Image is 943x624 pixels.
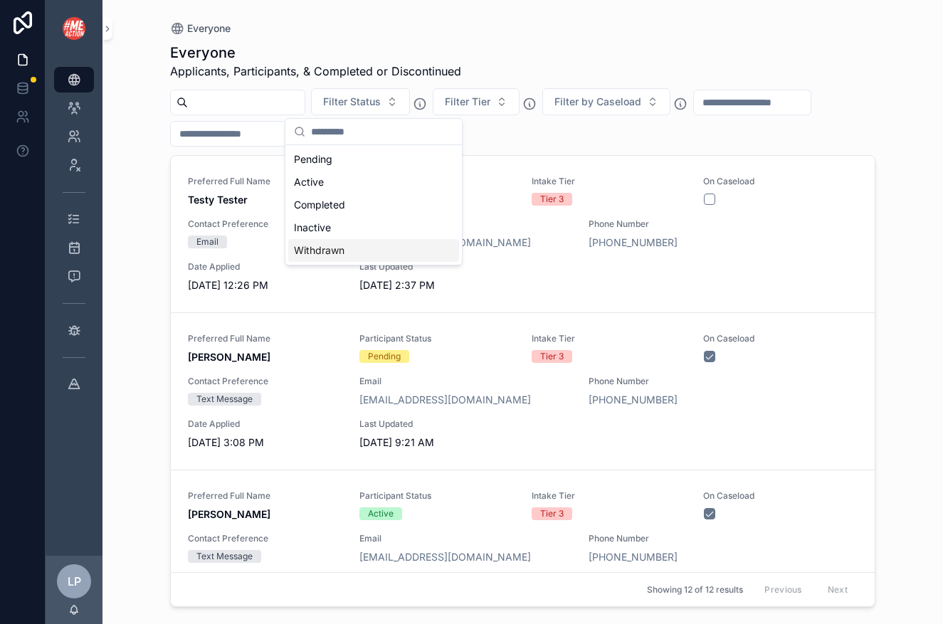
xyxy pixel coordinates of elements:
span: On Caseload [703,333,858,344]
span: Last Updated [359,261,514,273]
span: [DATE] 2:37 PM [359,278,514,292]
span: Filter Status [323,95,381,109]
div: Tier 3 [540,193,564,206]
div: Tier 3 [540,507,564,520]
span: [DATE] 12:26 PM [188,278,342,292]
div: Suggestions [285,145,462,265]
div: Inactive [288,216,459,239]
a: Preferred Full NameTesty TesterParticipant StatusPendingIntake TierTier 3On CaseloadContact Prefe... [171,156,875,312]
button: Select Button [542,88,670,115]
span: Filter by Caseload [554,95,641,109]
span: Date Applied [188,261,342,273]
span: Email [359,376,571,387]
span: Email [359,533,571,544]
div: Text Message [196,550,253,563]
div: Pending [368,350,401,363]
strong: Testy Tester [188,194,248,206]
button: Select Button [311,88,410,115]
a: Preferred Full Name[PERSON_NAME]Participant StatusPendingIntake TierTier 3On CaseloadContact Pref... [171,312,875,470]
span: On Caseload [703,490,858,502]
span: [DATE] 9:21 AM [359,435,514,450]
strong: [PERSON_NAME] [188,351,270,363]
strong: [PERSON_NAME] [188,508,270,520]
span: Contact Preference [188,533,342,544]
span: Filter Tier [445,95,490,109]
span: Applicants, Participants, & Completed or Discontinued [170,63,461,80]
span: Phone Number [589,218,743,230]
a: [PHONE_NUMBER] [589,236,678,250]
a: Everyone [170,21,231,36]
div: Text Message [196,393,253,406]
span: Participant Status [359,490,514,502]
span: Preferred Full Name [188,333,342,344]
span: LP [68,573,81,590]
span: Intake Tier [532,333,686,344]
div: Withdrawn [288,239,459,262]
span: Phone Number [589,376,743,387]
div: Active [288,171,459,194]
span: Phone Number [589,533,743,544]
span: On Caseload [703,176,858,187]
span: Everyone [187,21,231,36]
div: Completed [288,194,459,216]
span: Preferred Full Name [188,490,342,502]
span: Email [359,218,571,230]
div: Tier 3 [540,350,564,363]
div: scrollable content [46,57,102,416]
span: Contact Preference [188,376,342,387]
span: Preferred Full Name [188,176,342,187]
h1: Everyone [170,43,461,63]
a: [EMAIL_ADDRESS][DOMAIN_NAME] [359,550,531,564]
a: [PHONE_NUMBER] [589,393,678,407]
span: Intake Tier [532,176,686,187]
span: Showing 12 of 12 results [647,584,743,596]
span: Participant Status [359,333,514,344]
span: Last Updated [359,418,514,430]
div: Email [196,236,218,248]
span: Contact Preference [188,218,342,230]
span: Intake Tier [532,490,686,502]
a: [EMAIL_ADDRESS][DOMAIN_NAME] [359,393,531,407]
a: [PHONE_NUMBER] [589,550,678,564]
div: Pending [288,148,459,171]
span: [DATE] 3:08 PM [188,435,342,450]
span: Date Applied [188,418,342,430]
button: Select Button [433,88,520,115]
div: Active [368,507,394,520]
img: App logo [63,17,85,40]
